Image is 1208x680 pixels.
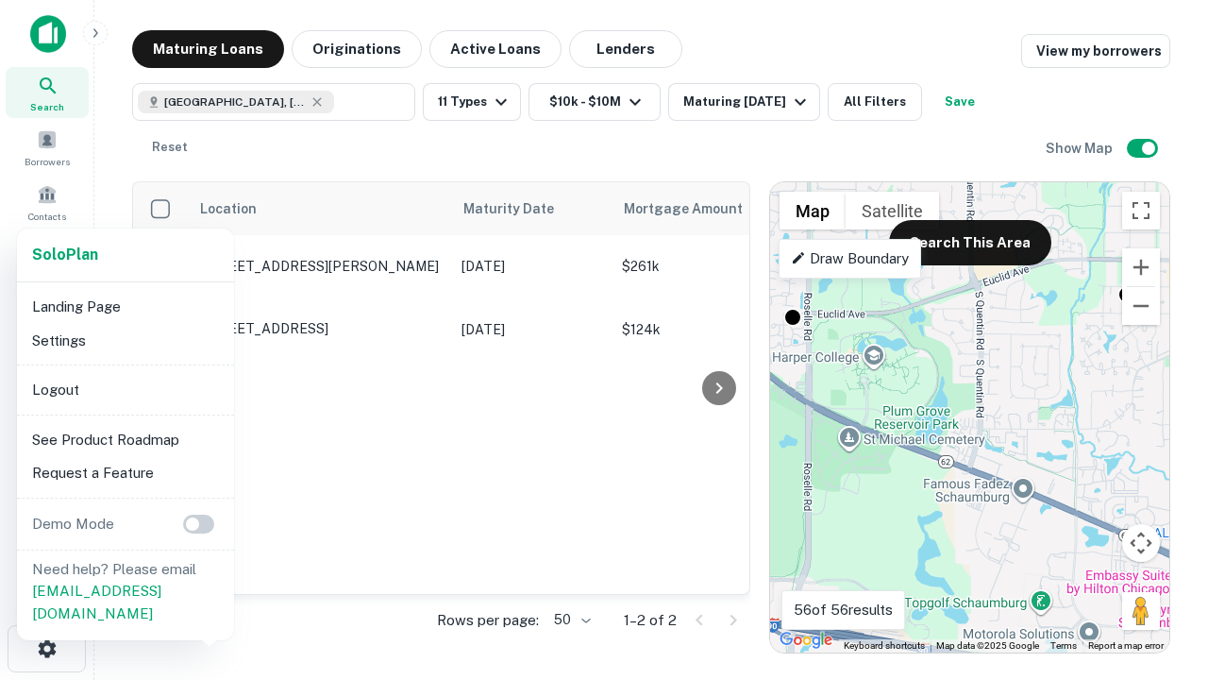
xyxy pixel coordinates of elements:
[25,456,226,490] li: Request a Feature
[25,423,226,457] li: See Product Roadmap
[32,583,161,621] a: [EMAIL_ADDRESS][DOMAIN_NAME]
[25,373,226,407] li: Logout
[1114,468,1208,559] iframe: Chat Widget
[32,246,98,263] strong: Solo Plan
[25,290,226,324] li: Landing Page
[32,244,98,266] a: SoloPlan
[25,324,226,358] li: Settings
[25,513,122,535] p: Demo Mode
[32,558,219,625] p: Need help? Please email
